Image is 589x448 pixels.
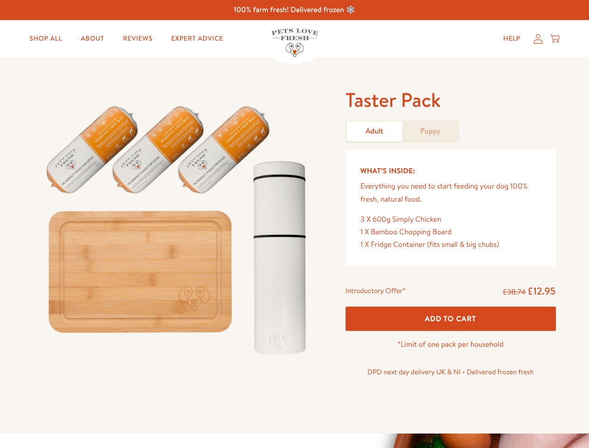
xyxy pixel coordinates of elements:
span: 1 X Bamboo Chopping Board [360,227,452,237]
a: About [73,29,111,48]
a: Puppy [402,121,458,141]
div: 1 X Fridge Container (fits small & big chubs) [360,238,541,251]
p: *Limit of one pack per household [346,338,556,351]
s: £38.74 [503,287,526,297]
p: Everything you need to start feeding your dog 100% fresh, natural food. [360,180,541,205]
a: Help [496,29,528,48]
div: Introductory Offer* [346,285,406,299]
a: Reviews [115,29,159,48]
button: Add To Cart [346,307,556,331]
p: DPD next day delivery UK & NI • Delivered frozen fresh [346,366,556,378]
img: Taster Pack - Adult [34,87,323,365]
a: Shop All [22,29,69,48]
span: £12.95 [527,284,556,298]
div: 3 X 600g Simply Chicken [360,213,541,226]
a: Adult [346,121,402,141]
img: Pets Love Fresh [271,28,318,57]
h1: Taster Pack [346,87,556,113]
span: Add To Cart [425,314,476,323]
a: Expert Advice [164,29,231,48]
h5: What’s Inside: [360,165,541,177]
